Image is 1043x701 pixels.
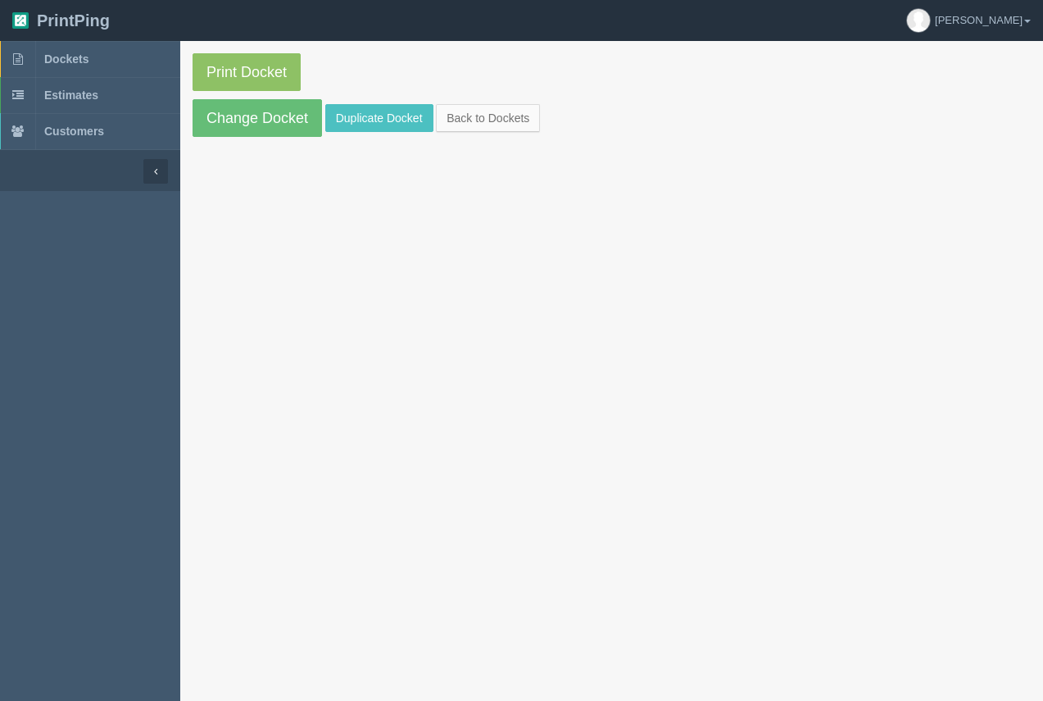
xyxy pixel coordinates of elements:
[44,125,104,138] span: Customers
[325,104,433,132] a: Duplicate Docket
[12,12,29,29] img: logo-3e63b451c926e2ac314895c53de4908e5d424f24456219fb08d385ab2e579770.png
[44,52,88,66] span: Dockets
[44,89,98,102] span: Estimates
[193,99,322,137] a: Change Docket
[193,53,301,91] a: Print Docket
[436,104,540,132] a: Back to Dockets
[907,9,930,32] img: avatar_default-7531ab5dedf162e01f1e0bb0964e6a185e93c5c22dfe317fb01d7f8cd2b1632c.jpg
